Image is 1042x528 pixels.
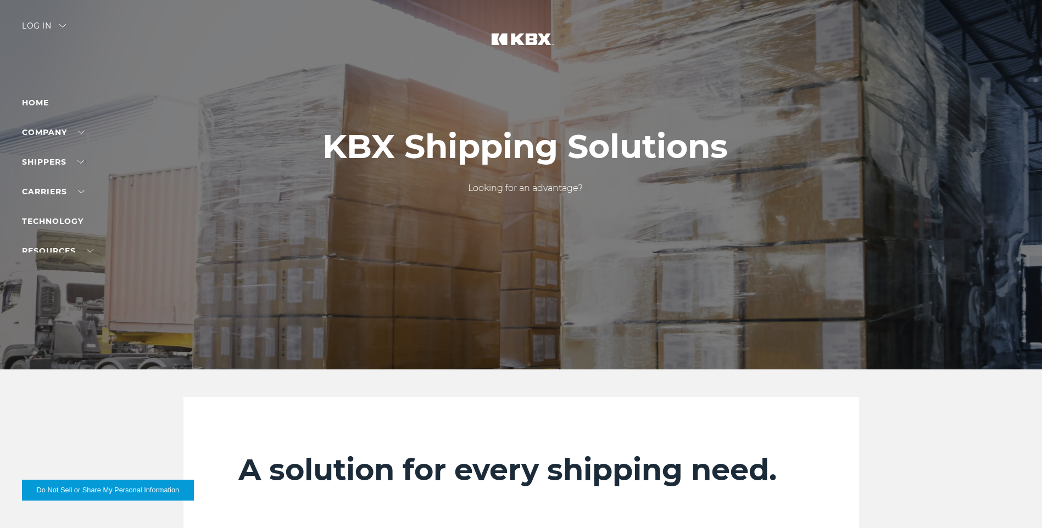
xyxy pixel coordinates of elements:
[22,246,93,256] a: RESOURCES
[22,22,66,38] div: Log in
[322,128,728,165] h1: KBX Shipping Solutions
[480,22,562,70] img: kbx logo
[22,187,85,196] a: Carriers
[22,127,85,137] a: Company
[22,157,84,167] a: SHIPPERS
[22,98,49,108] a: Home
[238,452,804,488] h2: A solution for every shipping need.
[59,24,66,27] img: arrow
[22,216,83,226] a: Technology
[22,480,194,501] button: Do Not Sell or Share My Personal Information
[322,182,728,195] p: Looking for an advantage?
